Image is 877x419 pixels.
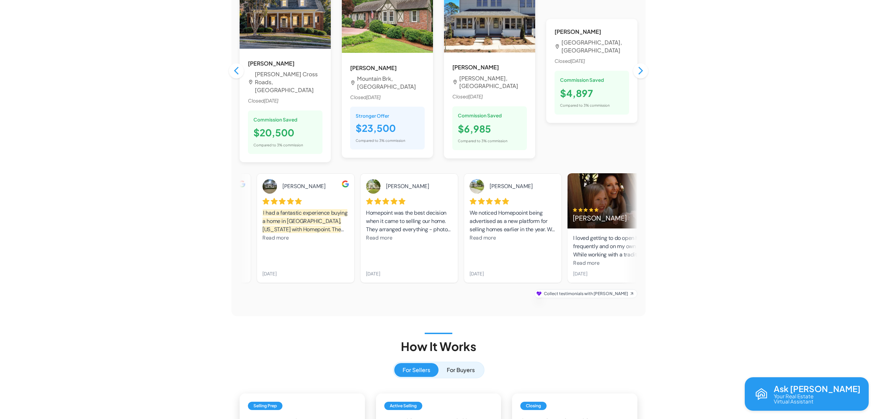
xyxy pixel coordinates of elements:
h6: [PERSON_NAME] [350,64,425,72]
button: Open chat with Reva [745,377,869,411]
button: For Buyers [438,363,483,377]
button: For Sellers [394,363,438,377]
p: Mountain Brk, [GEOGRAPHIC_DATA] [357,75,425,91]
h5: $6,985 [458,123,521,135]
span: Closed [DATE] [350,94,425,101]
span: Compared to 3% commission [560,103,610,107]
span: Stronger Offer [356,112,419,119]
span: Commission Saved [253,116,297,124]
p: [PERSON_NAME], [GEOGRAPHIC_DATA] [459,75,527,90]
p: Ask [PERSON_NAME] [774,384,860,393]
span: Commission Saved [560,76,604,84]
h6: [PERSON_NAME] [555,27,629,36]
span: Active Selling [387,403,420,409]
h3: How It Works [401,340,476,353]
span: Closed [DATE] [248,97,322,105]
p: [GEOGRAPHIC_DATA], [GEOGRAPHIC_DATA] [561,39,629,55]
p: [PERSON_NAME] Cross Roads, [GEOGRAPHIC_DATA] [255,70,322,94]
h5: $20,500 [253,126,317,139]
span: Commission Saved [458,112,502,120]
p: Your Real Estate Virtual Assistant [774,393,813,404]
div: How it works view [393,362,484,378]
img: Reva [753,386,770,402]
span: Compared to 3% commission [458,139,508,143]
h6: [PERSON_NAME] [452,63,527,71]
span: Closed [DATE] [452,93,527,101]
span: Closing [523,403,544,409]
h5: $23,500 [356,122,419,135]
span: Compared to 3% commission [253,143,303,147]
span: Compared to 3% commission [356,138,405,143]
h6: [PERSON_NAME] [248,59,322,68]
span: Closed [DATE] [555,57,629,65]
h5: $4,897 [560,87,624,100]
span: Selling Prep [251,403,280,409]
